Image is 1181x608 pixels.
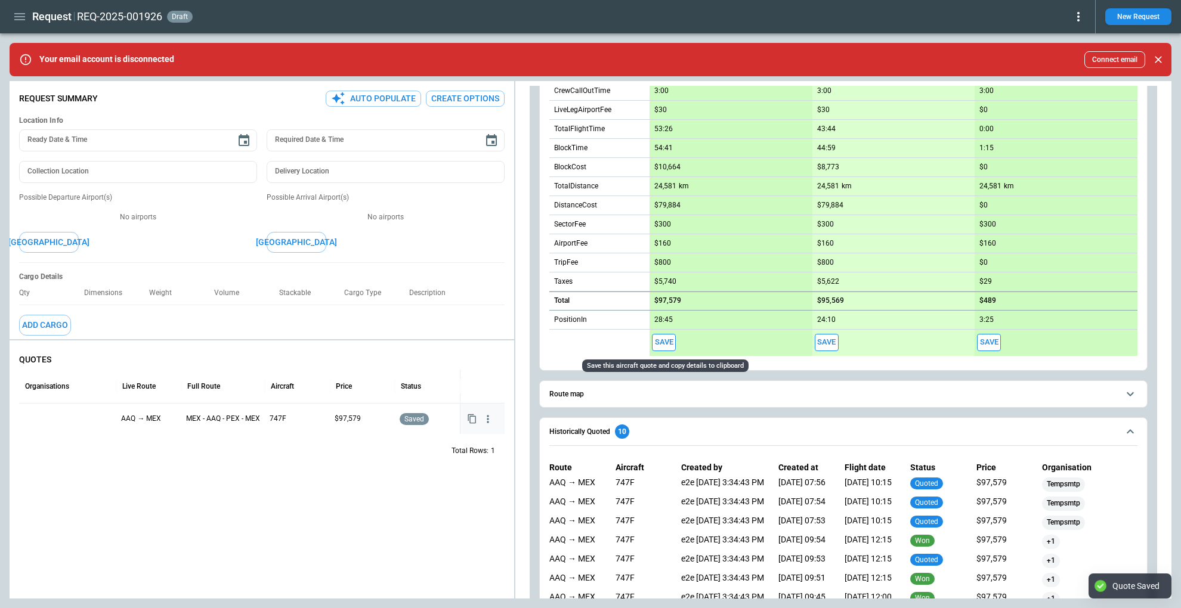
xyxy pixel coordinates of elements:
[654,220,671,229] p: $300
[817,86,831,95] p: 3:00
[554,105,611,115] p: LiveLegAirportFee
[616,535,667,549] div: 747F
[549,463,601,473] p: Route
[654,201,681,210] p: $79,884
[549,381,1137,408] button: Route map
[845,535,896,549] div: [DATE] 12:15
[480,129,503,153] button: Choose date
[549,418,1137,445] button: Historically Quoted10
[845,516,896,530] div: [DATE] 10:15
[817,106,830,114] p: $30
[1042,556,1060,565] span: +1
[817,315,836,324] p: 24:10
[549,573,601,587] div: MEX → (positioning) → AAQ → (live) → PEX → (live) → MEX
[1042,480,1085,489] span: Tempsmtp
[817,182,839,191] p: 24,581
[654,125,673,134] p: 53:26
[976,554,1028,568] div: $97,579
[654,239,671,248] p: $160
[336,382,352,390] div: Price
[654,86,669,95] p: 3:00
[267,193,505,203] p: Possible Arrival Airport(s)
[976,573,1028,587] div: $97,579
[121,414,177,424] p: AAQ → MEX
[979,144,994,153] p: 1:15
[554,181,598,191] p: TotalDistance
[681,477,764,492] div: e2e [DATE] 3:34:43 PM
[778,535,830,549] div: [DATE] 09:54
[979,239,996,248] p: $160
[279,289,320,297] p: Stackable
[913,556,941,564] span: quoted
[149,289,181,297] p: Weight
[554,315,587,325] p: PositionIn
[554,297,570,305] h6: Total
[1042,463,1137,473] p: Organisation
[681,592,764,606] div: e2e [DATE] 3:34:43 PM
[19,289,39,297] p: Qty
[652,334,676,351] button: Save
[654,144,673,153] p: 54:41
[1105,8,1171,25] button: New Request
[977,334,1001,351] span: Save this aircraft quote and copy details to clipboard
[654,315,673,324] p: 28:45
[1042,499,1085,508] span: Tempsmtp
[1042,575,1060,584] span: +1
[817,296,844,305] p: $95,569
[1042,537,1060,546] span: +1
[654,277,676,286] p: $5,740
[19,212,257,222] p: No airports
[1150,46,1167,73] div: dismiss
[39,54,174,64] p: Your email account is disconnected
[1042,518,1085,527] span: Tempsmtp
[615,424,629,439] div: 10
[815,334,839,351] span: Save this aircraft quote and copy details to clipboard
[845,554,896,568] div: [DATE] 12:15
[232,129,256,153] button: Choose date
[979,296,996,305] p: $489
[616,497,667,511] div: 747F
[549,592,601,606] div: MEX → (positioning) → AAQ → (live) → PEX → (live) → MEX
[214,289,249,297] p: Volume
[267,212,505,222] p: No airports
[681,463,764,473] p: Created by
[270,414,325,424] p: 747F
[77,10,162,24] h2: REQ-2025-001926
[1150,51,1167,68] button: Close
[19,116,505,125] h6: Location Info
[845,477,896,492] div: [DATE] 10:15
[549,554,601,568] div: MEX → (positioning) → AAQ → (live) → PEX → (live) → MEX
[1084,51,1145,68] button: Connect email
[778,497,830,511] div: [DATE] 07:54
[554,200,597,210] p: DistanceCost
[654,106,667,114] p: $30
[976,535,1028,549] div: $97,579
[616,463,667,473] p: Aircraft
[554,258,578,268] p: TripFee
[979,86,994,95] p: 3:00
[1004,181,1014,191] p: km
[554,219,586,229] p: SectorFee
[654,258,671,267] p: $800
[549,516,601,530] div: MEX → (positioning) → AAQ → (live) → PEX → (live) → MEX
[681,573,764,587] div: e2e [DATE] 3:34:43 PM
[465,411,480,426] button: Copy quote content
[616,592,667,606] div: 747F
[549,477,601,492] div: MEX → (positioning) → AAQ → (live) → PEX → (live) → MEX
[549,390,584,398] h6: Route map
[616,477,667,492] div: 747F
[913,498,941,507] span: quoted
[842,181,852,191] p: km
[845,497,896,511] div: [DATE] 10:15
[616,554,667,568] div: 747F
[654,163,681,172] p: $10,664
[1042,594,1060,603] span: +1
[778,463,830,473] p: Created at
[778,516,830,530] div: [DATE] 07:53
[979,163,988,172] p: $0
[187,382,220,390] div: Full Route
[400,404,455,434] div: Saved
[976,463,1028,473] p: Price
[19,315,71,336] button: Add Cargo
[452,446,489,456] p: Total Rows:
